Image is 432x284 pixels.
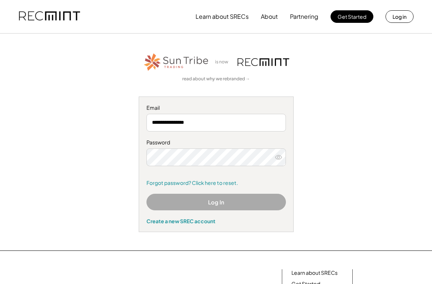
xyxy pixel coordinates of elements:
a: read about why we rebranded → [182,76,250,82]
button: Log in [386,10,414,23]
button: Get Started [331,10,373,23]
img: recmint-logotype%403x.png [238,58,289,66]
img: recmint-logotype%403x.png [19,4,80,29]
div: Create a new SREC account [146,218,286,224]
button: Partnering [290,9,318,24]
div: is now [213,59,234,65]
button: Log In [146,194,286,210]
div: Email [146,104,286,112]
img: STT_Horizontal_Logo%2B-%2BColor.png [143,52,210,72]
button: About [261,9,278,24]
a: Forgot password? Click here to reset. [146,179,286,187]
div: Password [146,139,286,146]
button: Learn about SRECs [196,9,249,24]
a: Learn about SRECs [291,269,338,277]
